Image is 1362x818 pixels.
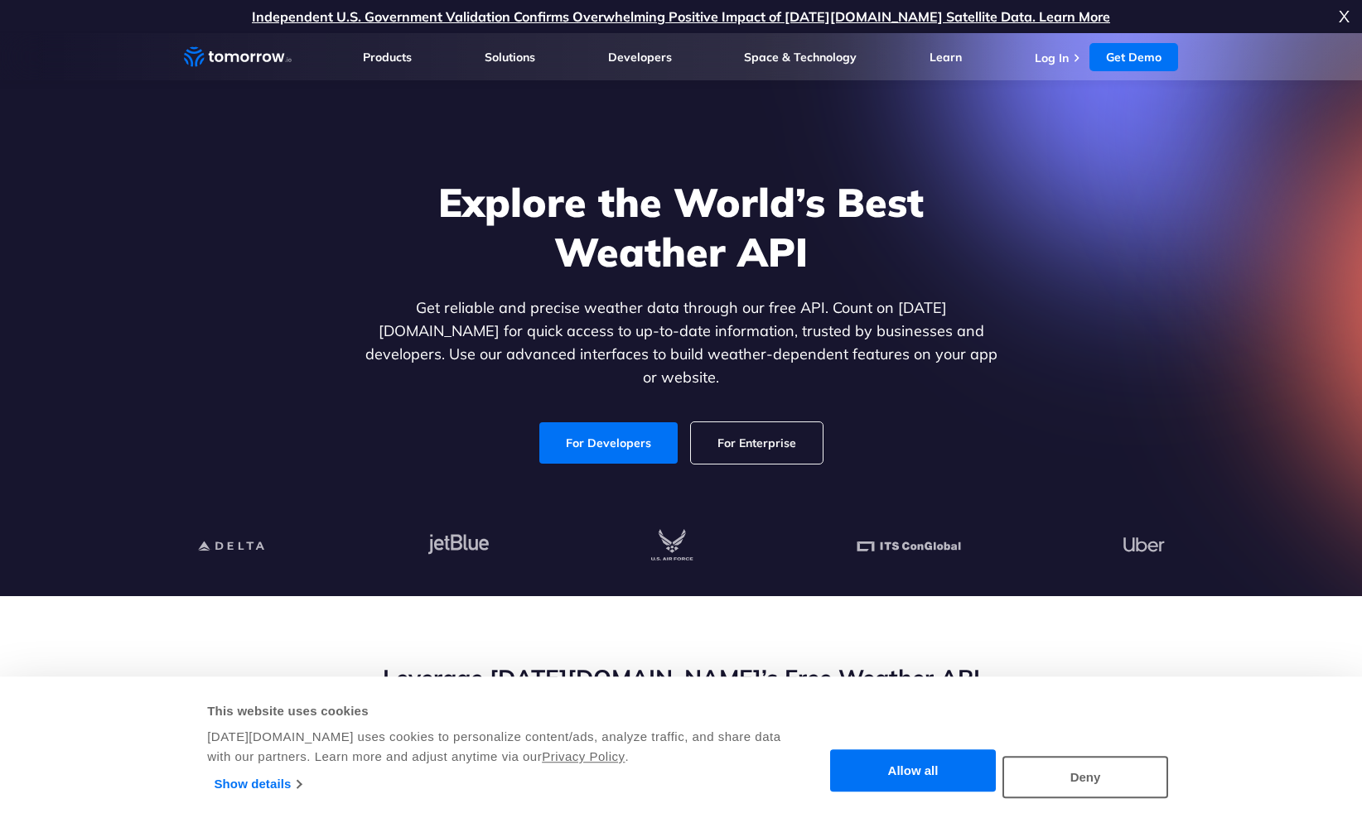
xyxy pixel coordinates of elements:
[744,50,857,65] a: Space & Technology
[207,701,783,721] div: This website uses cookies
[608,50,672,65] a: Developers
[830,750,996,792] button: Allow all
[1089,43,1178,71] a: Get Demo
[361,296,1001,389] p: Get reliable and precise weather data through our free API. Count on [DATE][DOMAIN_NAME] for quic...
[1002,756,1168,798] button: Deny
[215,772,302,796] a: Show details
[1035,51,1069,65] a: Log In
[539,422,678,464] a: For Developers
[207,727,783,767] div: [DATE][DOMAIN_NAME] uses cookies to personalize content/ads, analyze traffic, and share data with...
[363,50,412,65] a: Products
[184,662,1178,694] h2: Leverage [DATE][DOMAIN_NAME]’s Free Weather API
[930,50,962,65] a: Learn
[542,749,625,763] a: Privacy Policy
[184,45,292,70] a: Home link
[252,8,1110,25] a: Independent U.S. Government Validation Confirms Overwhelming Positive Impact of [DATE][DOMAIN_NAM...
[485,50,535,65] a: Solutions
[361,177,1001,277] h1: Explore the World’s Best Weather API
[691,422,823,464] a: For Enterprise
